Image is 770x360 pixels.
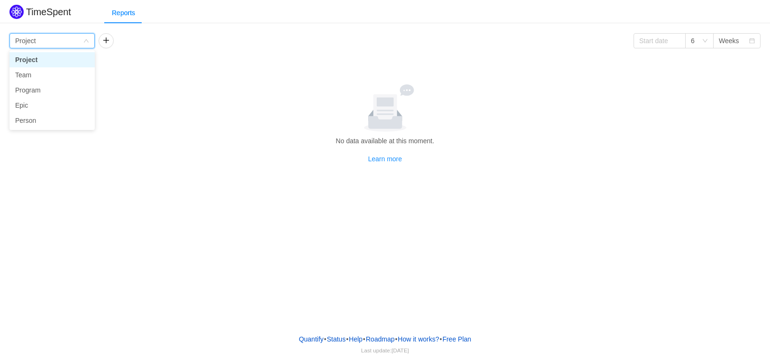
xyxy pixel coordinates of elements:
span: Last update: [361,347,409,353]
button: Free Plan [442,332,472,346]
span: No data available at this moment. [336,137,435,145]
a: Learn more [368,155,402,163]
button: icon: plus [99,33,114,48]
h2: TimeSpent [26,7,71,17]
li: Project [9,52,95,67]
input: Start date [634,33,686,48]
a: Help [348,332,363,346]
li: Epic [9,98,95,113]
li: Program [9,83,95,98]
span: • [440,335,442,343]
a: Quantify [299,332,324,346]
div: Project [15,34,36,48]
a: Status [326,332,346,346]
i: icon: down [83,38,89,45]
span: • [363,335,365,343]
span: • [324,335,326,343]
span: • [395,335,398,343]
div: Reports [104,2,143,24]
li: Person [9,113,95,128]
button: How it works? [398,332,440,346]
span: • [346,335,348,343]
i: icon: calendar [749,38,755,45]
div: Weeks [719,34,739,48]
a: Roadmap [365,332,395,346]
span: [DATE] [391,347,409,353]
div: 6 [691,34,695,48]
li: Team [9,67,95,83]
i: icon: down [702,38,708,45]
img: Quantify logo [9,5,24,19]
